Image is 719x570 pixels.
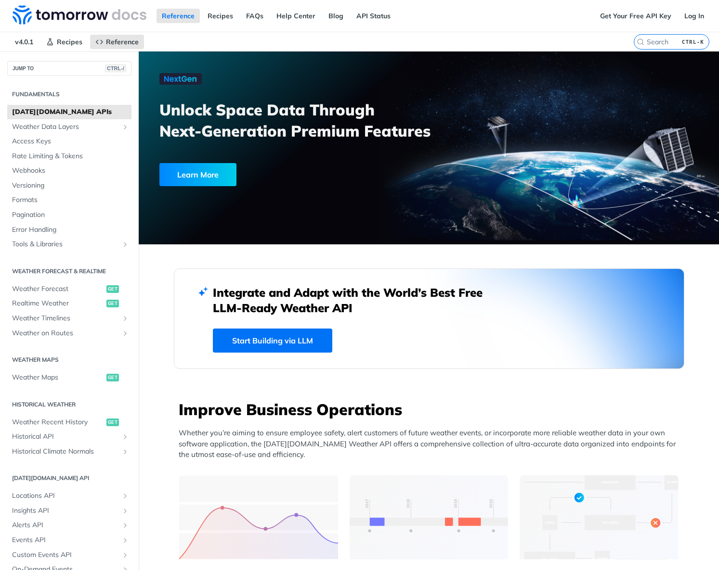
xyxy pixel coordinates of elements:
span: Weather Forecast [12,284,104,294]
a: Events APIShow subpages for Events API [7,533,131,547]
a: Rate Limiting & Tokens [7,149,131,164]
img: 13d7ca0-group-496-2.svg [350,475,509,559]
h2: [DATE][DOMAIN_NAME] API [7,474,131,482]
img: NextGen [159,73,202,85]
a: Versioning [7,178,131,193]
a: Formats [7,193,131,207]
span: Recipes [57,38,82,46]
span: Events API [12,535,119,545]
button: Show subpages for Weather Data Layers [121,123,129,131]
a: Get Your Free API Key [595,9,677,23]
a: Learn More [159,163,383,186]
span: Versioning [12,181,129,190]
h2: Integrate and Adapt with the World’s Best Free LLM-Ready Weather API [213,285,497,316]
a: [DATE][DOMAIN_NAME] APIs [7,105,131,119]
button: JUMP TOCTRL-/ [7,61,131,76]
h3: Improve Business Operations [179,399,684,420]
span: get [106,285,119,293]
a: FAQs [241,9,269,23]
a: Recipes [41,35,88,49]
a: Weather Forecastget [7,282,131,296]
button: Show subpages for Alerts API [121,521,129,529]
span: Tools & Libraries [12,240,119,249]
a: Access Keys [7,134,131,149]
span: Access Keys [12,137,129,146]
a: Weather Data LayersShow subpages for Weather Data Layers [7,120,131,134]
img: a22d113-group-496-32x.svg [520,475,679,559]
kbd: CTRL-K [680,37,706,47]
span: Weather Timelines [12,314,119,323]
span: Realtime Weather [12,299,104,308]
a: Custom Events APIShow subpages for Custom Events API [7,548,131,562]
h2: Weather Maps [7,355,131,364]
a: Start Building via LLM [213,329,332,353]
span: Webhooks [12,166,129,176]
span: Locations API [12,491,119,501]
a: API Status [351,9,396,23]
a: Help Center [271,9,321,23]
a: Webhooks [7,164,131,178]
span: Weather Recent History [12,418,104,427]
a: Realtime Weatherget [7,296,131,311]
a: Reference [90,35,144,49]
button: Show subpages for Insights API [121,507,129,515]
a: Locations APIShow subpages for Locations API [7,489,131,503]
span: Weather Data Layers [12,122,119,132]
span: Reference [106,38,139,46]
a: Weather Recent Historyget [7,415,131,430]
a: Blog [323,9,349,23]
img: 39565e8-group-4962x.svg [179,475,338,559]
a: Weather TimelinesShow subpages for Weather Timelines [7,311,131,326]
span: get [106,374,119,381]
span: get [106,418,119,426]
span: v4.0.1 [10,35,39,49]
a: Reference [157,9,200,23]
a: Pagination [7,208,131,222]
span: Formats [12,195,129,205]
img: Tomorrow.io Weather API Docs [13,5,146,25]
span: get [106,300,119,307]
span: Rate Limiting & Tokens [12,152,129,161]
span: [DATE][DOMAIN_NAME] APIs [12,107,129,117]
button: Show subpages for Weather on Routes [121,329,129,337]
span: Custom Events API [12,550,119,560]
a: Weather Mapsget [7,370,131,385]
a: Alerts APIShow subpages for Alerts API [7,518,131,532]
a: Insights APIShow subpages for Insights API [7,504,131,518]
span: CTRL-/ [105,64,126,72]
button: Show subpages for Historical Climate Normals [121,448,129,456]
button: Show subpages for Tools & Libraries [121,241,129,248]
span: Error Handling [12,225,129,235]
button: Show subpages for Custom Events API [121,551,129,559]
span: Insights API [12,506,119,516]
span: Weather on Routes [12,329,119,338]
h2: Fundamentals [7,90,131,99]
a: Recipes [202,9,238,23]
span: Weather Maps [12,373,104,382]
h2: Weather Forecast & realtime [7,267,131,276]
span: Pagination [12,210,129,220]
a: Tools & LibrariesShow subpages for Tools & Libraries [7,237,131,252]
button: Show subpages for Locations API [121,492,129,500]
h2: Historical Weather [7,400,131,409]
span: Historical Climate Normals [12,447,119,456]
span: Alerts API [12,520,119,530]
a: Weather on RoutesShow subpages for Weather on Routes [7,326,131,341]
button: Show subpages for Events API [121,536,129,544]
svg: Search [637,38,644,46]
button: Show subpages for Historical API [121,433,129,441]
button: Show subpages for Weather Timelines [121,315,129,322]
a: Historical APIShow subpages for Historical API [7,430,131,444]
div: Learn More [159,163,236,186]
h3: Unlock Space Data Through Next-Generation Premium Features [159,99,439,141]
a: Log In [679,9,709,23]
span: Historical API [12,432,119,442]
a: Error Handling [7,223,131,237]
a: Historical Climate NormalsShow subpages for Historical Climate Normals [7,444,131,459]
p: Whether you’re aiming to ensure employee safety, alert customers of future weather events, or inc... [179,428,684,460]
